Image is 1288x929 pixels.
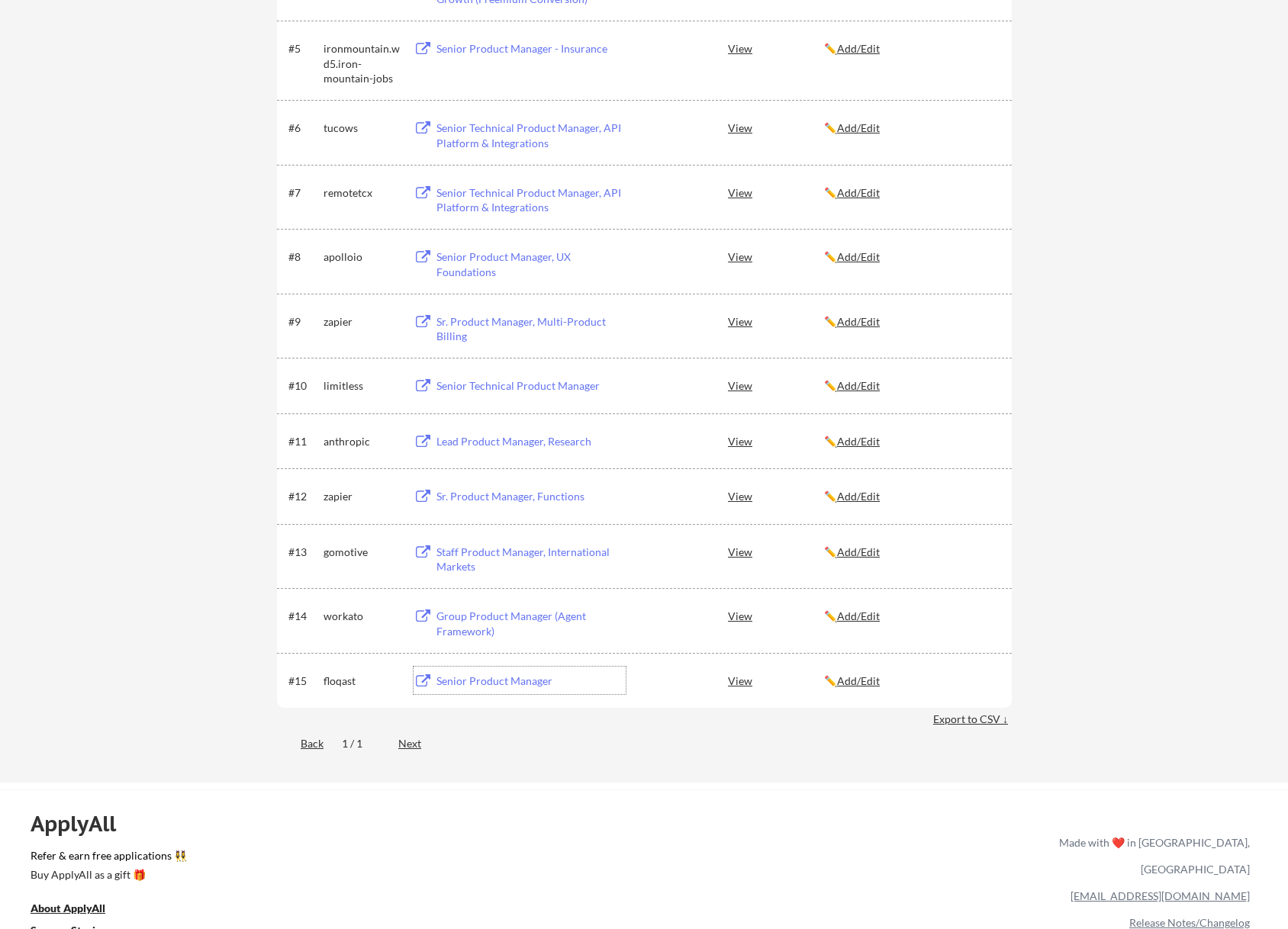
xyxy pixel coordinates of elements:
[728,371,824,399] div: View
[324,314,400,329] div: zapier
[728,34,824,62] div: View
[1053,829,1250,882] div: Made with ❤️ in [GEOGRAPHIC_DATA], [GEOGRAPHIC_DATA]
[324,249,400,265] div: apolloio
[288,434,318,449] div: #11
[824,545,998,560] div: ✏️
[436,121,626,150] div: Senior Technical Product Manager, API Platform & Integrations
[728,178,824,206] div: View
[837,42,880,55] u: Add/Edit
[728,602,824,629] div: View
[31,870,183,880] div: Buy ApplyAll as a gift 🎁
[436,545,626,574] div: Staff Product Manager, International Markets
[436,41,626,56] div: Senior Product Manager - Insurance
[436,673,626,689] div: Senior Product Manager
[837,674,880,687] u: Add/Edit
[324,434,400,449] div: anthropic
[288,249,318,265] div: #8
[728,538,824,565] div: View
[398,736,439,751] div: Next
[288,121,318,136] div: #6
[824,249,998,265] div: ✏️
[837,609,880,622] u: Add/Edit
[31,900,127,919] a: About ApplyAll
[824,378,998,394] div: ✏️
[728,243,824,270] div: View
[436,378,626,394] div: Senior Technical Product Manager
[31,866,183,886] a: Buy ApplyAll as a gift 🎁
[824,434,998,449] div: ✏️
[288,545,318,560] div: #13
[837,121,880,134] u: Add/Edit
[31,811,134,837] div: ApplyAll
[837,186,880,199] u: Add/Edit
[288,185,318,201] div: #7
[324,185,400,201] div: remotetcx
[436,434,626,449] div: Lead Product Manager, Research
[288,314,318,329] div: #9
[728,307,824,335] div: View
[824,314,998,329] div: ✏️
[436,249,626,279] div: Senior Product Manager, UX Foundations
[837,250,880,263] u: Add/Edit
[837,490,880,503] u: Add/Edit
[324,41,400,86] div: ironmountain.wd5.iron-mountain-jobs
[728,667,824,694] div: View
[436,609,626,638] div: Group Product Manager (Agent Framework)
[342,736,380,751] div: 1 / 1
[31,850,740,866] a: Refer & earn free applications 👯‍♀️
[436,489,626,504] div: Sr. Product Manager, Functions
[324,378,400,394] div: limitless
[824,609,998,624] div: ✏️
[728,427,824,455] div: View
[728,482,824,510] div: View
[288,673,318,689] div: #15
[288,378,318,394] div: #10
[324,489,400,504] div: zapier
[837,315,880,328] u: Add/Edit
[728,114,824,141] div: View
[1071,889,1250,902] a: [EMAIL_ADDRESS][DOMAIN_NAME]
[837,379,880,392] u: Add/Edit
[933,712,1012,727] div: Export to CSV ↓
[824,41,998,56] div: ✏️
[288,489,318,504] div: #12
[277,736,324,751] div: Back
[324,673,400,689] div: floqast
[288,41,318,56] div: #5
[324,545,400,560] div: gomotive
[837,435,880,448] u: Add/Edit
[324,121,400,136] div: tucows
[436,314,626,344] div: Sr. Product Manager, Multi-Product Billing
[1129,916,1250,929] a: Release Notes/Changelog
[324,609,400,624] div: workato
[436,185,626,215] div: Senior Technical Product Manager, API Platform & Integrations
[31,902,105,915] u: About ApplyAll
[824,673,998,689] div: ✏️
[824,121,998,136] div: ✏️
[824,489,998,504] div: ✏️
[288,609,318,624] div: #14
[837,545,880,558] u: Add/Edit
[824,185,998,201] div: ✏️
